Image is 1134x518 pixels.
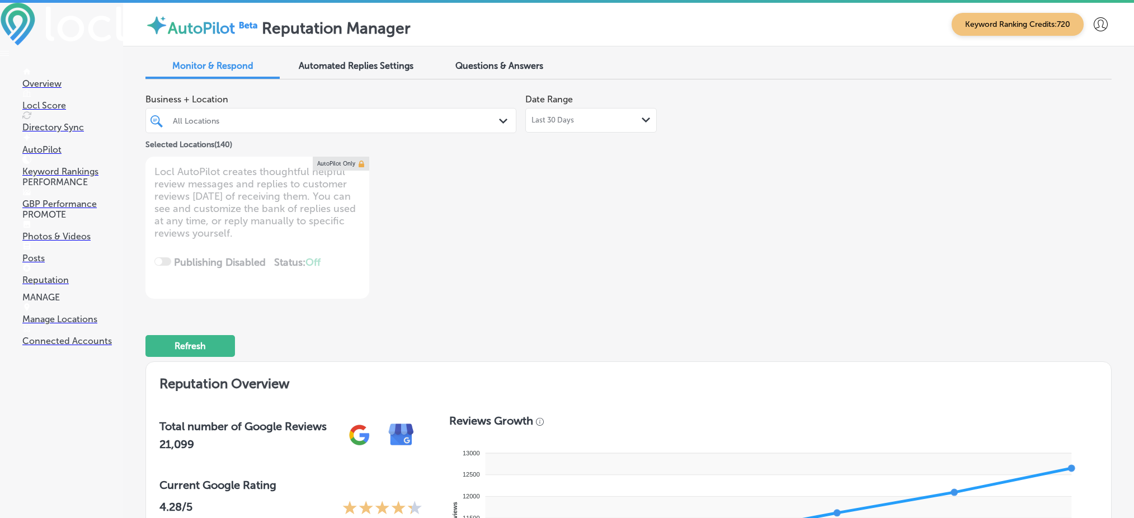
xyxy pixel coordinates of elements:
button: Refresh [145,335,235,357]
p: Posts [22,253,123,263]
img: gPZS+5FD6qPJAAAAABJRU5ErkJggg== [338,414,380,456]
p: GBP Performance [22,199,123,209]
h3: Current Google Rating [159,478,422,492]
span: Automated Replies Settings [299,60,413,71]
a: AutoPilot [22,134,123,155]
div: 4.28 Stars [342,500,422,517]
p: 4.28 /5 [159,500,192,517]
p: Selected Locations ( 140 ) [145,135,232,149]
p: Connected Accounts [22,336,123,346]
p: Overview [22,78,123,89]
span: Monitor & Respond [172,60,253,71]
p: Manage Locations [22,314,123,324]
p: PROMOTE [22,209,123,220]
p: Keyword Rankings [22,166,123,177]
p: Directory Sync [22,122,123,133]
a: GBP Performance [22,188,123,209]
p: Reputation [22,275,123,285]
label: Reputation Manager [262,19,411,37]
label: AutoPilot [168,19,235,37]
span: Questions & Answers [455,60,543,71]
h3: Total number of Google Reviews [159,420,327,433]
a: Photos & Videos [22,220,123,242]
h2: Reputation Overview [146,362,1111,401]
a: Connected Accounts [22,325,123,346]
tspan: 12000 [463,493,480,500]
a: Manage Locations [22,303,123,324]
tspan: 13000 [463,450,480,456]
span: Keyword Ranking Credits: 720 [952,13,1084,36]
img: Beta [235,19,262,31]
p: Photos & Videos [22,231,123,242]
a: Overview [22,68,123,89]
div: All Locations [173,116,500,125]
span: Business + Location [145,94,516,105]
h3: Reviews Growth [449,414,533,427]
h2: 21,099 [159,437,327,451]
p: PERFORMANCE [22,177,123,187]
a: Posts [22,242,123,263]
label: Date Range [525,94,573,105]
p: MANAGE [22,292,123,303]
tspan: 12500 [463,471,480,478]
a: Locl Score [22,90,123,111]
img: autopilot-icon [145,14,168,36]
a: Keyword Rankings [22,156,123,177]
p: Locl Score [22,100,123,111]
a: Directory Sync [22,111,123,133]
p: AutoPilot [22,144,123,155]
a: Reputation [22,264,123,285]
img: e7ababfa220611ac49bdb491a11684a6.png [380,414,422,456]
span: Last 30 Days [531,116,574,125]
